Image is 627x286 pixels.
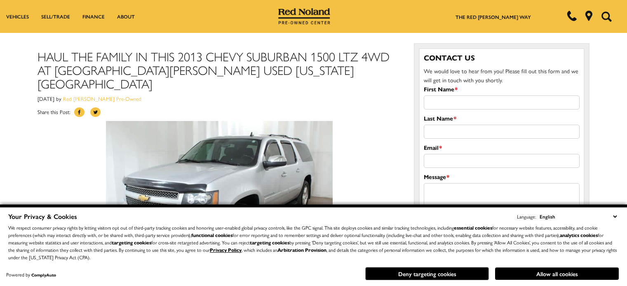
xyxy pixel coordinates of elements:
a: ComplyAuto [31,272,56,278]
label: Message [424,172,449,181]
strong: analytics cookies [560,231,598,239]
div: Share this Post: [38,107,402,121]
button: Open the search field [598,0,615,33]
div: Language: [517,214,536,219]
a: Privacy Policy [210,246,242,253]
img: Red Noland Pre-Owned [278,8,330,25]
strong: functional cookies [191,231,232,239]
button: Deny targeting cookies [365,267,489,280]
div: Powered by [6,272,56,277]
span: Your Privacy & Cookies [8,212,77,221]
strong: essential cookies [454,224,492,231]
label: Last Name [424,114,456,123]
p: We respect consumer privacy rights by letting visitors opt out of third-party tracking cookies an... [8,224,619,261]
button: Allow all cookies [495,267,619,280]
h3: Contact Us [424,53,580,62]
span: by [56,95,61,102]
strong: targeting cookies [250,239,289,246]
select: Language Select [538,212,619,221]
img: 2013 Chevy Suburban 1500 LTZ for sale Red Noland Used Colorado Springs [106,121,333,272]
a: Red [PERSON_NAME] Pre-Owned [63,95,141,102]
strong: targeting cookies [112,239,151,246]
label: Email [424,143,442,152]
label: First Name [424,84,458,93]
a: The Red [PERSON_NAME] Way [456,13,531,21]
h1: Haul The Family in This 2013 Chevy Suburban 1500 LTZ 4WD at [GEOGRAPHIC_DATA][PERSON_NAME] Used [... [38,49,402,90]
span: We would love to hear from you! Please fill out this form and we will get in touch with you shortly. [424,67,578,84]
strong: Arbitration Provision [277,246,326,253]
a: Red Noland Pre-Owned [278,11,330,19]
span: [DATE] [38,95,54,102]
